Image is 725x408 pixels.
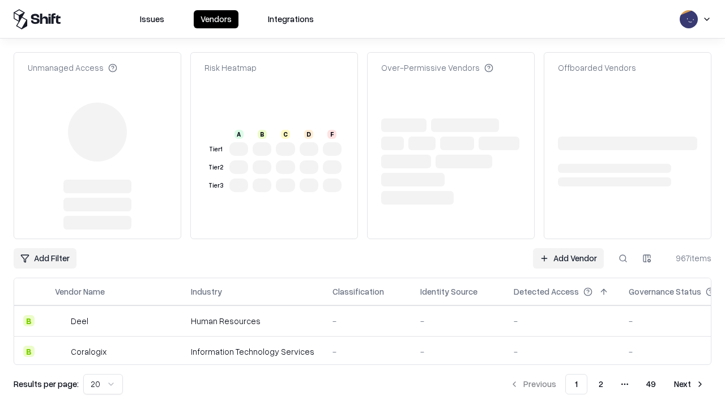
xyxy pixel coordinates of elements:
div: Risk Heatmap [204,62,257,74]
div: - [514,315,611,327]
div: C [281,130,290,139]
button: Next [667,374,711,394]
div: B [23,346,35,357]
button: Integrations [261,10,321,28]
div: B [258,130,267,139]
div: - [514,346,611,358]
p: Results per page: [14,378,79,390]
div: B [23,315,35,326]
nav: pagination [503,374,711,394]
div: Deel [71,315,88,327]
div: - [332,315,402,327]
div: Unmanaged Access [28,62,117,74]
div: - [420,346,496,358]
button: Add Filter [14,248,76,269]
div: Coralogix [71,346,106,358]
div: Information Technology Services [191,346,314,358]
div: Human Resources [191,315,314,327]
button: Vendors [194,10,238,28]
div: - [420,315,496,327]
button: 49 [637,374,665,394]
button: 2 [590,374,612,394]
img: Coralogix [55,346,66,357]
div: Tier 3 [207,181,225,190]
a: Add Vendor [533,248,604,269]
button: 1 [565,374,587,394]
div: Over-Permissive Vendors [381,62,493,74]
div: Tier 2 [207,163,225,172]
div: D [304,130,313,139]
div: Detected Access [514,286,579,297]
div: A [234,130,244,139]
div: Classification [332,286,384,297]
div: Industry [191,286,222,297]
div: 967 items [666,252,711,264]
div: Governance Status [629,286,701,297]
div: Offboarded Vendors [558,62,636,74]
div: Identity Source [420,286,477,297]
div: Vendor Name [55,286,105,297]
div: F [327,130,336,139]
div: - [332,346,402,358]
button: Issues [133,10,171,28]
div: Tier 1 [207,144,225,154]
img: Deel [55,315,66,326]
